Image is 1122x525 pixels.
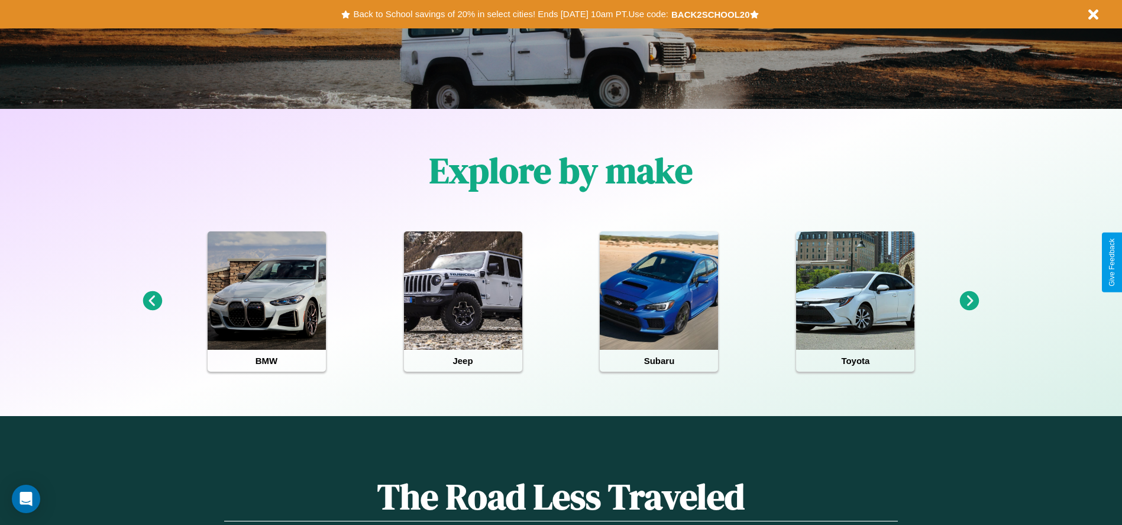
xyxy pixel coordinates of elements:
[671,9,750,20] b: BACK2SCHOOL20
[350,6,671,22] button: Back to School savings of 20% in select cities! Ends [DATE] 10am PT.Use code:
[1108,239,1116,286] div: Give Feedback
[796,350,914,372] h4: Toyota
[208,350,326,372] h4: BMW
[429,146,693,195] h1: Explore by make
[600,350,718,372] h4: Subaru
[224,472,897,521] h1: The Road Less Traveled
[12,485,40,513] div: Open Intercom Messenger
[404,350,522,372] h4: Jeep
